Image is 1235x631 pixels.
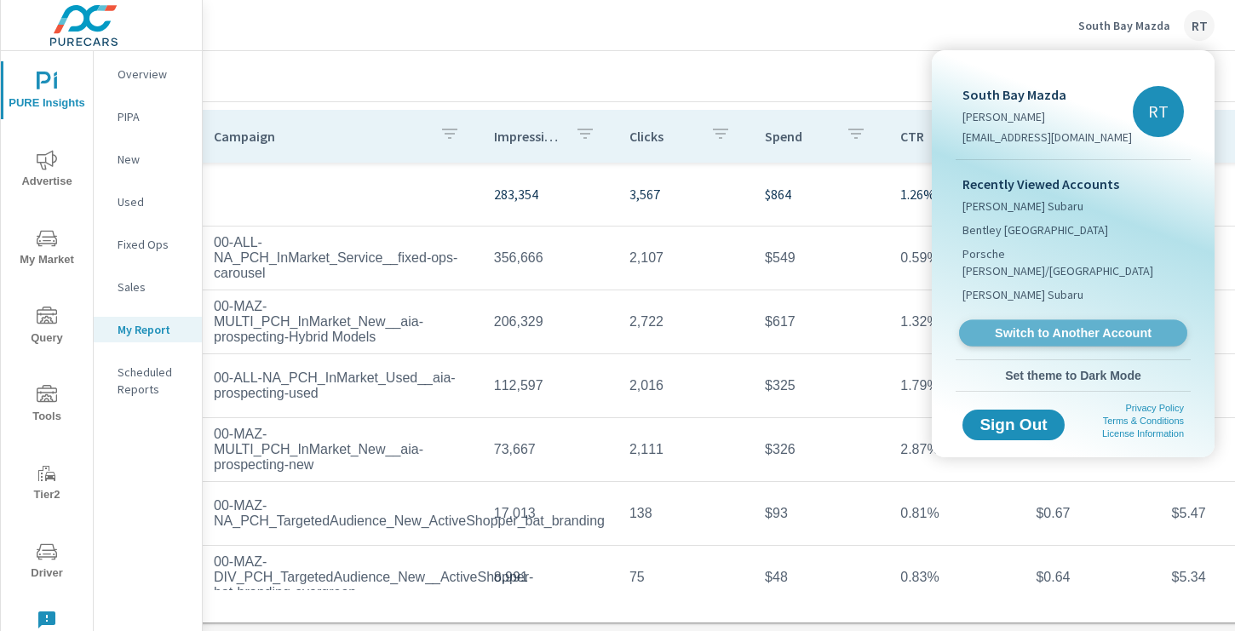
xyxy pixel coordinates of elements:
[962,108,1132,125] p: [PERSON_NAME]
[962,84,1132,105] p: South Bay Mazda
[962,410,1065,440] button: Sign Out
[1102,428,1184,439] a: License Information
[1126,403,1184,413] a: Privacy Policy
[959,320,1187,347] a: Switch to Another Account
[962,198,1083,215] span: [PERSON_NAME] Subaru
[962,174,1184,194] p: Recently Viewed Accounts
[968,325,1177,341] span: Switch to Another Account
[976,417,1051,433] span: Sign Out
[962,221,1108,238] span: Bentley [GEOGRAPHIC_DATA]
[1133,86,1184,137] div: RT
[962,129,1132,146] p: [EMAIL_ADDRESS][DOMAIN_NAME]
[956,360,1191,391] button: Set theme to Dark Mode
[962,368,1184,383] span: Set theme to Dark Mode
[1103,416,1184,426] a: Terms & Conditions
[962,245,1184,279] span: Porsche [PERSON_NAME]/[GEOGRAPHIC_DATA]
[962,286,1083,303] span: [PERSON_NAME] Subaru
